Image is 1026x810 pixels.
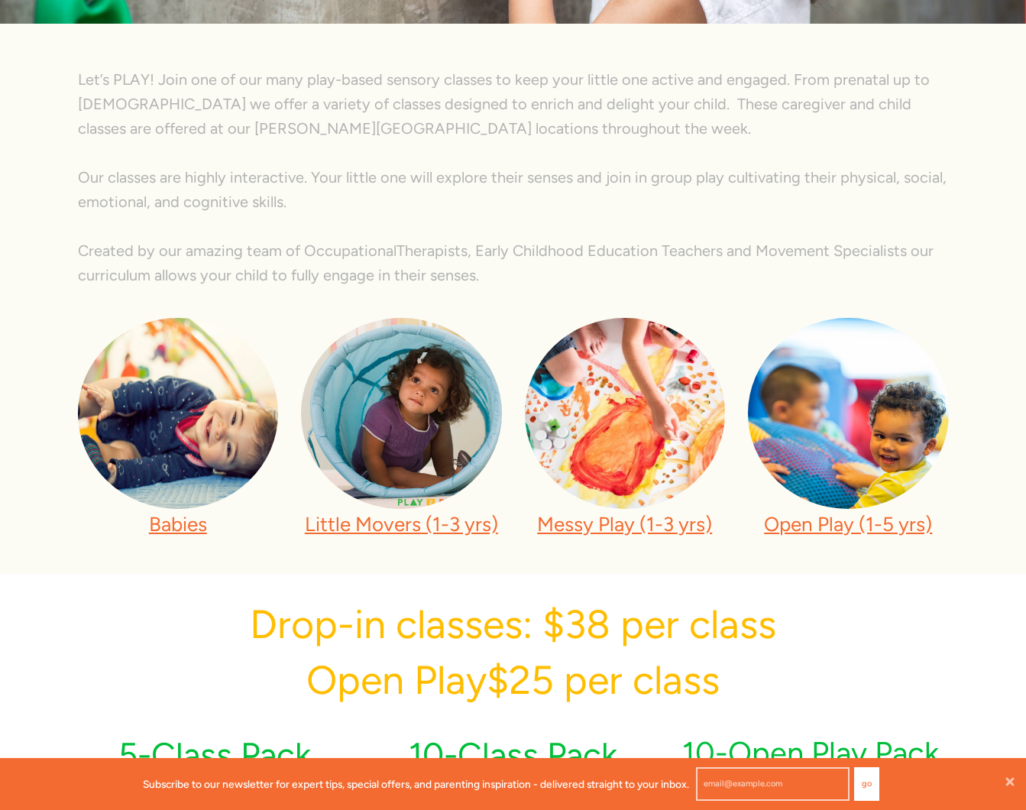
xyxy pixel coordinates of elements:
span: $25 per class [487,656,720,704]
input: email@example.com [696,767,850,801]
p: Created by our amazing team of OccupationalTherapists, Early Childhood Education Teachers and Mov... [78,238,949,287]
span: Open Play [306,656,487,704]
button: Go [854,767,879,801]
a: Open Play (1-5 yrs) [764,512,932,536]
p: Our classes are highly interactive. Your little one will explore their senses and join in group p... [78,165,949,214]
p: Let’s PLAY! Join one of our many play-based sensory classes to keep your little one active and en... [78,67,949,141]
span: 5-Class Pack [118,734,311,775]
p: Subscribe to our newsletter for expert tips, special offers, and parenting inspiration - delivere... [143,776,689,792]
a: Messy Play (1-3 yrs) [537,512,712,536]
span: Drop [250,601,338,648]
a: Little Movers (1-3 yrs) [305,512,498,536]
span: 10-Open Play Pack [682,734,939,771]
span: -in classes: $38 per class [338,601,776,648]
a: Babies [149,512,207,536]
span: 10-Class Pack [409,734,617,775]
